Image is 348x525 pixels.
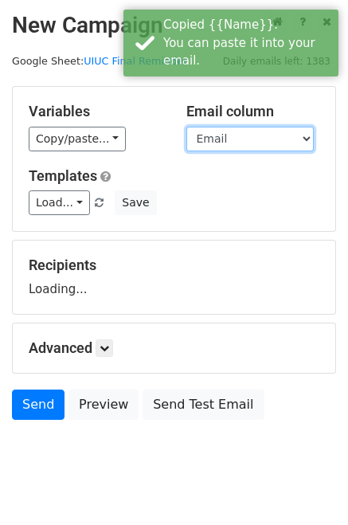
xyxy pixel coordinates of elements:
a: Send [12,390,65,420]
a: Copy/paste... [29,127,126,151]
div: Loading... [29,257,319,298]
button: Save [115,190,156,215]
a: Load... [29,190,90,215]
div: Copied {{Name}}. You can paste it into your email. [163,16,332,70]
h5: Email column [186,103,320,120]
h5: Advanced [29,339,319,357]
h5: Variables [29,103,162,120]
h2: New Campaign [12,12,336,39]
a: UIUC Final Reminder [84,55,187,67]
a: Preview [68,390,139,420]
a: Send Test Email [143,390,264,420]
iframe: Chat Widget [268,449,348,525]
a: Templates [29,167,97,184]
h5: Recipients [29,257,319,274]
small: Google Sheet: [12,55,187,67]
